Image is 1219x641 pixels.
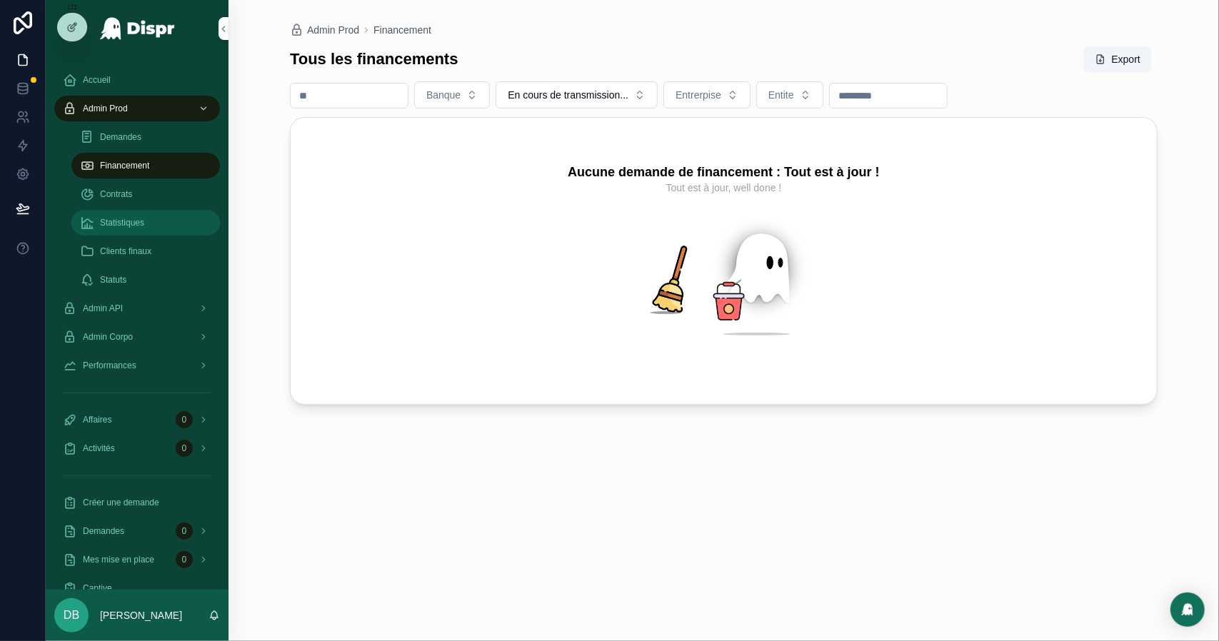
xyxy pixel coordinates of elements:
[54,407,220,433] a: Affaires0
[100,188,132,200] span: Contrats
[54,296,220,321] a: Admin API
[83,103,128,114] span: Admin Prod
[83,360,136,371] span: Performances
[71,124,220,150] a: Demandes
[307,23,359,37] span: Admin Prod
[83,582,112,594] span: Captive
[426,88,461,102] span: Banque
[414,81,490,108] button: Select Button
[54,490,220,515] a: Créer une demande
[71,238,220,264] a: Clients finaux
[83,443,115,454] span: Activités
[83,554,154,565] span: Mes mise en place
[54,575,220,601] a: Captive
[568,163,880,181] h2: Aucune demande de financement : Tout est à jour !
[54,67,220,93] a: Accueil
[1083,46,1152,72] button: Export
[71,153,220,178] a: Financement
[71,210,220,236] a: Statistiques
[290,23,359,37] a: Admin Prod
[99,17,176,40] img: App logo
[54,518,220,544] a: Demandes0
[1170,592,1205,627] div: Open Intercom Messenger
[54,324,220,350] a: Admin Corpo
[83,331,133,343] span: Admin Corpo
[54,96,220,121] a: Admin Prod
[100,131,141,143] span: Demandes
[54,435,220,461] a: Activités0
[54,353,220,378] a: Performances
[64,607,79,624] span: DB
[83,303,123,314] span: Admin API
[768,88,794,102] span: Entite
[373,23,431,37] a: Financement
[508,88,628,102] span: En cours de transmission...
[756,81,823,108] button: Select Button
[176,523,193,540] div: 0
[83,525,124,537] span: Demandes
[176,551,193,568] div: 0
[71,181,220,207] a: Contrats
[666,181,782,195] span: Tout est à jour, well done !
[176,440,193,457] div: 0
[663,81,751,108] button: Select Button
[100,608,182,622] p: [PERSON_NAME]
[176,411,193,428] div: 0
[610,206,838,358] img: Aucune demande de financement : Tout est à jour !
[54,547,220,572] a: Mes mise en place0
[83,497,159,508] span: Créer une demande
[46,57,229,590] div: scrollable content
[71,267,220,293] a: Statuts
[496,81,658,108] button: Select Button
[100,160,149,171] span: Financement
[290,49,458,69] h1: Tous les financements
[100,274,126,286] span: Statuts
[676,88,721,102] span: Entrerpise
[83,74,111,86] span: Accueil
[100,217,144,228] span: Statistiques
[100,246,151,257] span: Clients finaux
[83,414,111,425] span: Affaires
